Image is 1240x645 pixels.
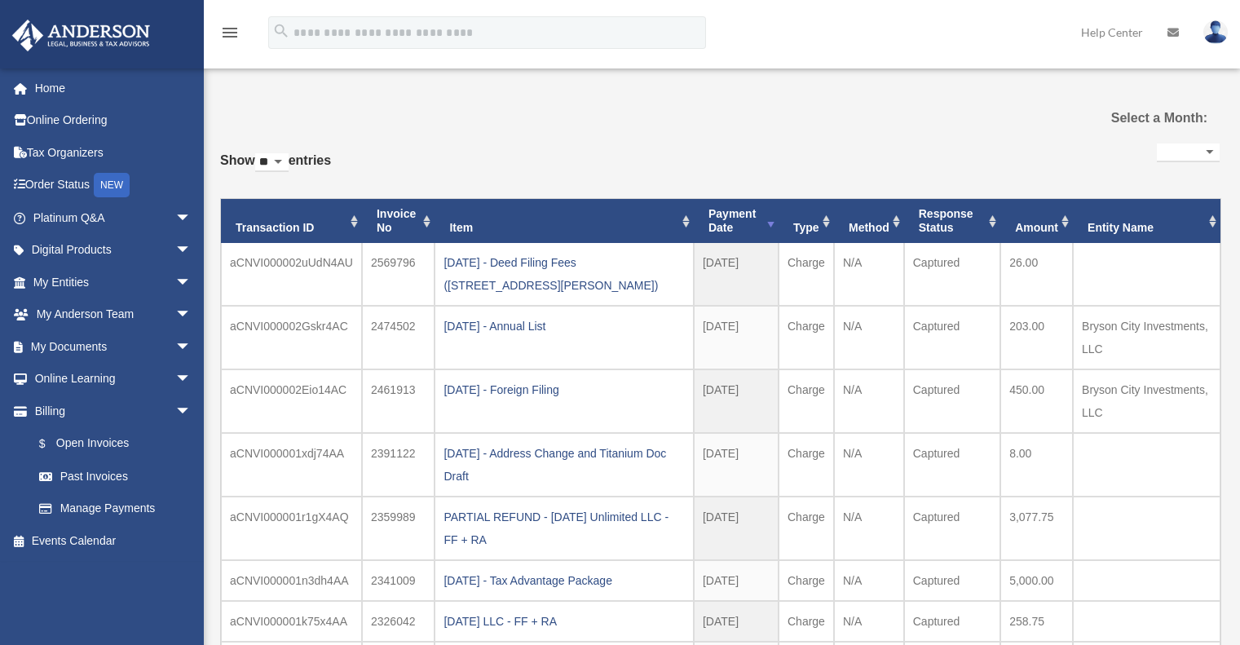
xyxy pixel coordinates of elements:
td: 2474502 [362,306,435,369]
td: N/A [834,306,904,369]
td: [DATE] [694,433,779,497]
td: N/A [834,369,904,433]
td: 2359989 [362,497,435,560]
td: [DATE] [694,497,779,560]
th: Payment Date: activate to sort column ascending [694,199,779,243]
i: menu [220,23,240,42]
a: Billingarrow_drop_down [11,395,216,427]
td: [DATE] [694,601,779,642]
td: N/A [834,243,904,306]
td: Captured [904,497,1000,560]
a: menu [220,29,240,42]
td: Bryson City Investments, LLC [1073,369,1220,433]
td: aCNVI000002uUdN4AU [221,243,362,306]
td: 2341009 [362,560,435,601]
td: Charge [779,306,834,369]
img: Anderson Advisors Platinum Portal [7,20,155,51]
a: Digital Productsarrow_drop_down [11,234,216,267]
div: [DATE] - Foreign Filing [443,378,685,401]
a: Online Learningarrow_drop_down [11,363,216,395]
td: [DATE] [694,369,779,433]
td: [DATE] [694,560,779,601]
a: $Open Invoices [23,427,216,461]
th: Amount: activate to sort column ascending [1000,199,1073,243]
div: [DATE] - Tax Advantage Package [443,569,685,592]
td: 26.00 [1000,243,1073,306]
td: 2326042 [362,601,435,642]
span: arrow_drop_down [175,395,208,428]
label: Show entries [220,149,331,188]
td: Charge [779,560,834,601]
th: Method: activate to sort column ascending [834,199,904,243]
a: Order StatusNEW [11,169,216,202]
span: arrow_drop_down [175,330,208,364]
th: Response Status: activate to sort column ascending [904,199,1000,243]
td: N/A [834,433,904,497]
a: Online Ordering [11,104,216,137]
span: arrow_drop_down [175,266,208,299]
td: 203.00 [1000,306,1073,369]
td: [DATE] [694,243,779,306]
div: PARTIAL REFUND - [DATE] Unlimited LLC - FF + RA [443,506,685,551]
td: 258.75 [1000,601,1073,642]
a: Manage Payments [23,493,216,525]
td: Charge [779,433,834,497]
div: [DATE] - Annual List [443,315,685,338]
td: aCNVI000002Eio14AC [221,369,362,433]
td: [DATE] [694,306,779,369]
td: Charge [779,243,834,306]
td: Captured [904,601,1000,642]
span: $ [48,434,56,454]
a: Events Calendar [11,524,216,557]
a: My Anderson Teamarrow_drop_down [11,298,216,331]
td: Captured [904,243,1000,306]
select: Showentries [255,153,289,172]
td: aCNVI000001n3dh4AA [221,560,362,601]
td: Captured [904,560,1000,601]
a: Home [11,72,216,104]
td: Captured [904,306,1000,369]
label: Select a Month: [1066,107,1207,130]
td: aCNVI000001xdj74AA [221,433,362,497]
td: Charge [779,601,834,642]
td: Bryson City Investments, LLC [1073,306,1220,369]
td: Charge [779,497,834,560]
i: search [272,22,290,40]
td: N/A [834,497,904,560]
th: Invoice No: activate to sort column ascending [362,199,435,243]
th: Entity Name: activate to sort column ascending [1073,199,1220,243]
span: arrow_drop_down [175,298,208,332]
td: 2461913 [362,369,435,433]
th: Item: activate to sort column ascending [435,199,694,243]
td: aCNVI000001k75x4AA [221,601,362,642]
td: aCNVI000002Gskr4AC [221,306,362,369]
img: User Pic [1203,20,1228,44]
span: arrow_drop_down [175,363,208,396]
td: 2391122 [362,433,435,497]
a: Platinum Q&Aarrow_drop_down [11,201,216,234]
td: aCNVI000001r1gX4AQ [221,497,362,560]
div: [DATE] - Address Change and Titanium Doc Draft [443,442,685,488]
a: Past Invoices [23,460,208,493]
a: Tax Organizers [11,136,216,169]
div: [DATE] LLC - FF + RA [443,610,685,633]
div: [DATE] - Deed Filing Fees ([STREET_ADDRESS][PERSON_NAME]) [443,251,685,297]
td: Captured [904,433,1000,497]
div: NEW [94,173,130,197]
td: Captured [904,369,1000,433]
span: arrow_drop_down [175,234,208,267]
td: 8.00 [1000,433,1073,497]
td: Charge [779,369,834,433]
span: arrow_drop_down [175,201,208,235]
td: N/A [834,560,904,601]
th: Transaction ID: activate to sort column ascending [221,199,362,243]
td: 450.00 [1000,369,1073,433]
td: 5,000.00 [1000,560,1073,601]
th: Type: activate to sort column ascending [779,199,834,243]
td: 3,077.75 [1000,497,1073,560]
a: My Documentsarrow_drop_down [11,330,216,363]
td: N/A [834,601,904,642]
a: My Entitiesarrow_drop_down [11,266,216,298]
td: 2569796 [362,243,435,306]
